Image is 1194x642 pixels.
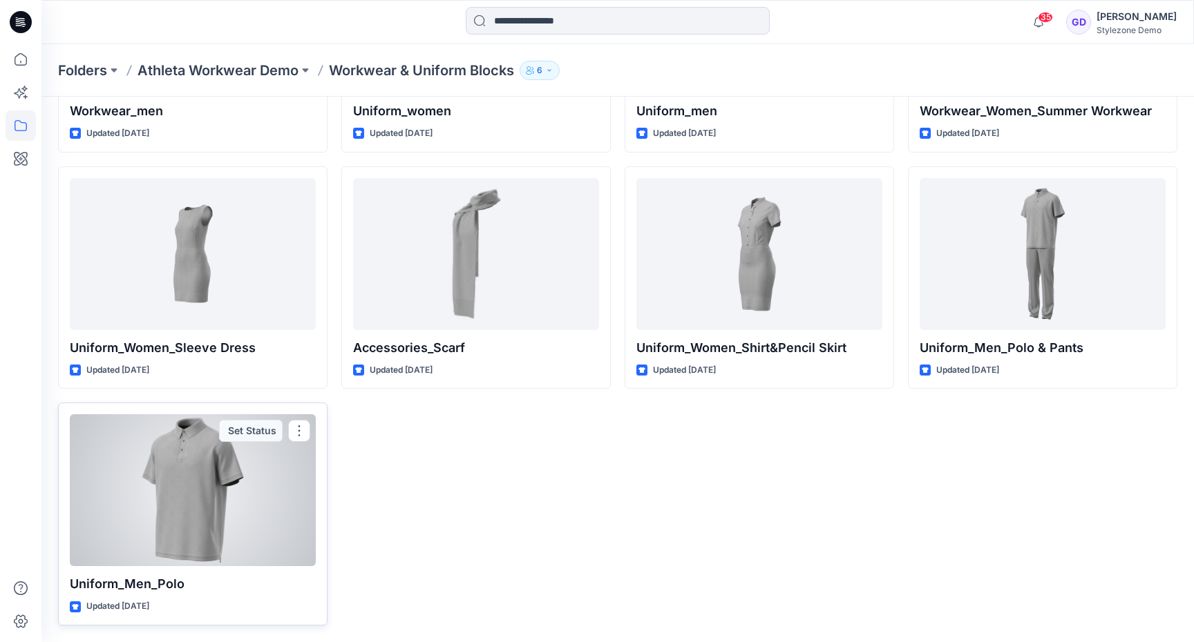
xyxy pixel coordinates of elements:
p: Updated [DATE] [370,126,433,141]
p: Accessories_Scarf [353,338,599,358]
p: Uniform_men [636,101,882,121]
p: Updated [DATE] [653,363,716,378]
a: Accessories_Scarf [353,178,599,330]
p: Updated [DATE] [86,126,149,141]
p: Updated [DATE] [86,363,149,378]
p: Updated [DATE] [86,599,149,614]
p: Workwear_men [70,101,316,121]
a: Athleta Workwear Demo [138,61,298,80]
a: Uniform_Women_Sleeve Dress [70,178,316,330]
p: Uniform_Women_Shirt&Pencil Skirt [636,338,882,358]
a: Folders [58,61,107,80]
span: 35 [1038,12,1053,23]
a: Uniform_Men_Polo [70,414,316,566]
button: 6 [520,61,560,80]
p: Updated [DATE] [936,126,999,141]
div: [PERSON_NAME] [1097,8,1177,25]
a: Uniform_Men_Polo & Pants [920,178,1166,330]
p: Updated [DATE] [653,126,716,141]
p: Uniform_Women_Sleeve Dress [70,338,316,358]
p: Uniform_women [353,101,599,121]
p: Uniform_Men_Polo & Pants [920,338,1166,358]
p: Uniform_Men_Polo [70,574,316,594]
p: Updated [DATE] [936,363,999,378]
p: Workwear & Uniform Blocks [329,61,514,80]
div: GD [1066,10,1091,35]
a: Uniform_Women_Shirt&Pencil Skirt [636,178,882,330]
p: Updated [DATE] [370,363,433,378]
p: 6 [537,63,542,78]
div: Stylezone Demo [1097,25,1177,35]
p: Workwear_Women_Summer Workwear [920,101,1166,121]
